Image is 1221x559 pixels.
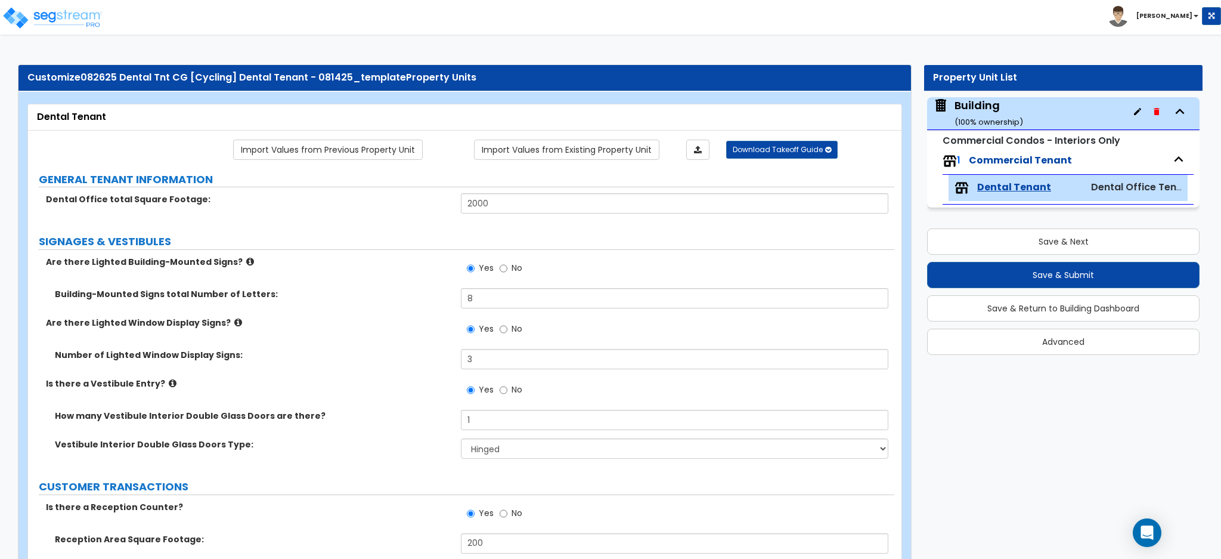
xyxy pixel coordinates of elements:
span: Commercial Tenant [969,153,1072,167]
span: 082625 Dental Tnt CG [Cycling] Dental Tenant - 081425_template [80,70,406,84]
div: Customize Property Units [27,71,902,85]
i: click for more info! [234,318,242,327]
span: No [512,323,522,335]
i: click for more info! [169,379,176,388]
button: Advanced [927,329,1200,355]
span: Yes [479,384,494,396]
input: Yes [467,507,475,520]
span: No [512,384,522,396]
img: logo_pro_r.png [2,6,103,30]
a: Import the dynamic attribute values from previous properties. [233,140,423,160]
input: No [500,507,507,520]
label: Building-Mounted Signs total Number of Letters: [55,288,452,300]
img: tenants.png [955,181,969,195]
label: GENERAL TENANT INFORMATION [39,172,894,187]
div: Open Intercom Messenger [1133,518,1161,547]
a: Import the dynamic attributes value through Excel sheet [686,140,709,160]
b: [PERSON_NAME] [1136,11,1192,20]
label: How many Vestibule Interior Double Glass Doors are there? [55,410,452,422]
span: No [512,507,522,519]
span: Building [933,98,1023,128]
input: No [500,262,507,275]
label: Dental Office total Square Footage: [46,193,452,205]
label: Reception Area Square Footage: [55,533,452,545]
input: No [500,323,507,336]
span: No [512,262,522,274]
a: Import the dynamic attribute values from existing properties. [474,140,659,160]
span: Yes [479,507,494,519]
label: SIGNAGES & VESTIBULES [39,234,894,249]
input: Yes [467,262,475,275]
input: Yes [467,323,475,336]
img: building.svg [933,98,949,113]
button: Save & Next [927,228,1200,255]
label: Is there a Vestibule Entry? [46,378,452,390]
small: Commercial Condos - Interiors Only [943,134,1120,147]
div: Dental Tenant [37,110,892,124]
div: Property Unit List [933,71,1194,85]
span: Yes [479,262,494,274]
img: tenants.png [943,154,957,168]
button: Save & Submit [927,262,1200,288]
label: Are there Lighted Building-Mounted Signs? [46,256,452,268]
span: Download Takeoff Guide [733,144,823,155]
button: Download Takeoff Guide [726,141,838,159]
input: No [500,384,507,397]
span: Dental Office Tenant [1091,180,1193,194]
input: Yes [467,384,475,397]
img: avatar.png [1108,6,1129,27]
i: click for more info! [246,257,254,266]
label: Is there a Reception Counter? [46,501,452,513]
span: Yes [479,323,494,335]
label: Are there Lighted Window Display Signs? [46,317,452,329]
span: Dental Tenant [977,181,1051,194]
span: 1 [957,153,960,167]
label: Vestibule Interior Double Glass Doors Type: [55,438,452,450]
small: ( 100 % ownership) [955,116,1023,128]
button: Save & Return to Building Dashboard [927,295,1200,322]
label: Number of Lighted Window Display Signs: [55,349,452,361]
label: CUSTOMER TRANSACTIONS [39,479,894,495]
div: Building [955,98,1023,128]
